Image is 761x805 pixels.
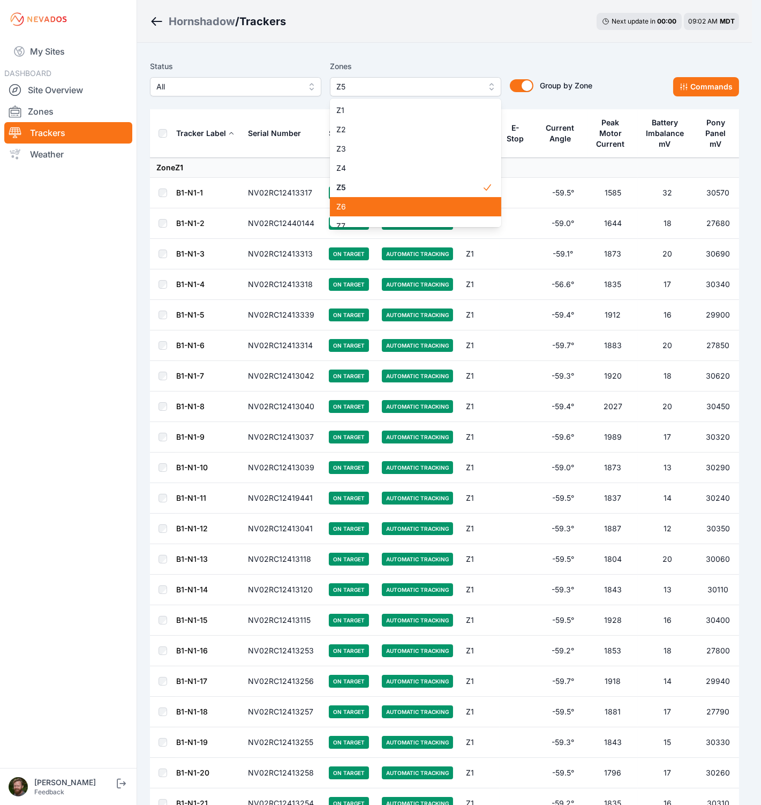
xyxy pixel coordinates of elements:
[336,124,482,135] span: Z2
[336,144,482,154] span: Z3
[336,105,482,116] span: Z1
[336,80,480,93] span: Z5
[336,163,482,174] span: Z4
[330,99,501,227] div: Z5
[336,201,482,212] span: Z6
[330,77,501,96] button: Z5
[336,221,482,231] span: Z7
[336,182,482,193] span: Z5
